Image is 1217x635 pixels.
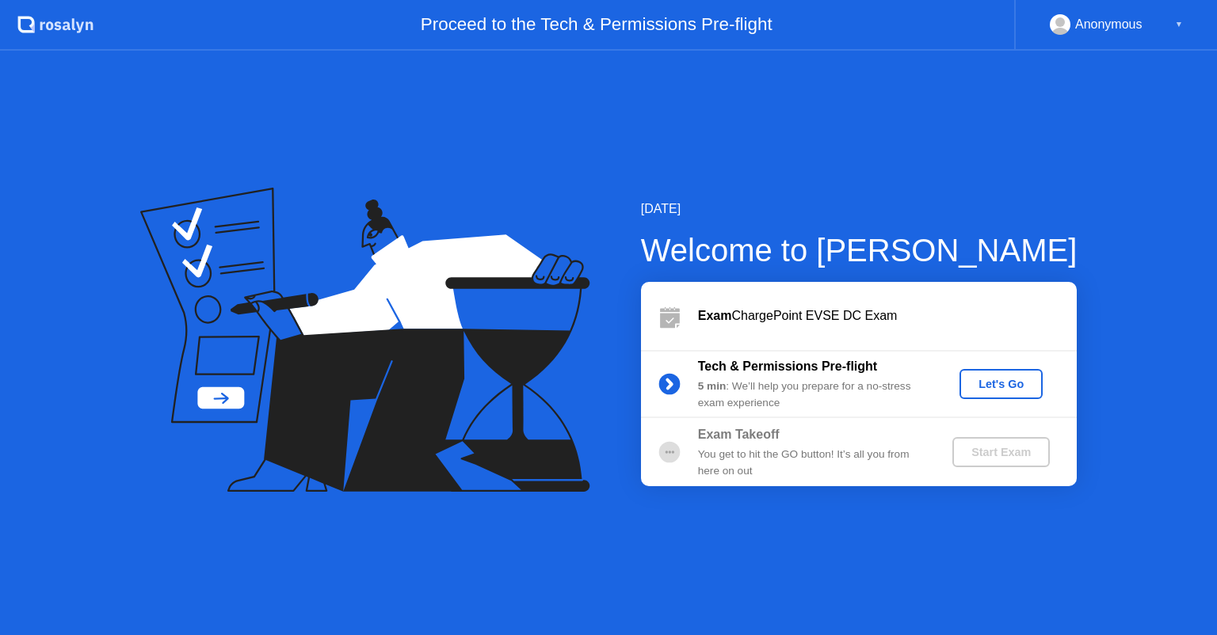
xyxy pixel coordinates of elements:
[698,359,877,373] b: Tech & Permissions Pre-flight
[1175,14,1183,35] div: ▼
[698,428,780,441] b: Exam Takeoff
[966,378,1036,390] div: Let's Go
[1075,14,1143,35] div: Anonymous
[641,226,1078,274] div: Welcome to [PERSON_NAME]
[698,309,732,322] b: Exam
[959,369,1043,399] button: Let's Go
[959,446,1043,458] div: Start Exam
[698,447,926,479] div: You get to hit the GO button! It’s all you from here on out
[698,306,1077,325] div: ChargePoint EVSE DC Exam
[698,380,727,392] b: 5 min
[698,378,926,411] div: : We’ll help you prepare for a no-stress exam experience
[641,200,1078,219] div: [DATE]
[952,437,1050,467] button: Start Exam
